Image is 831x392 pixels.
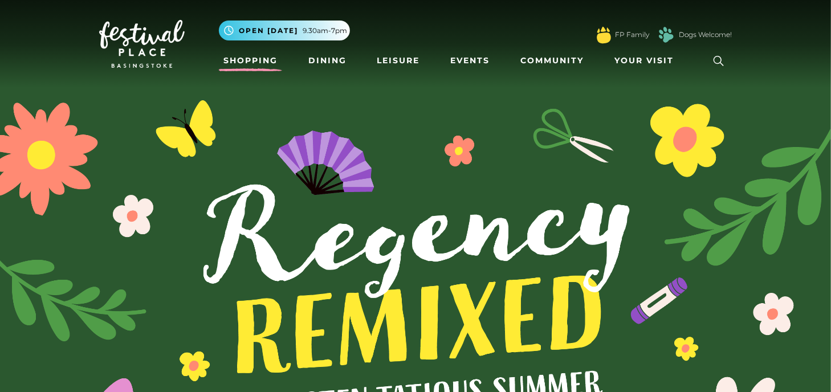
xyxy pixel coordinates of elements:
[99,20,185,68] img: Festival Place Logo
[219,21,350,40] button: Open [DATE] 9.30am-7pm
[304,50,351,71] a: Dining
[373,50,425,71] a: Leisure
[303,26,347,36] span: 9.30am-7pm
[614,55,674,67] span: Your Visit
[679,30,732,40] a: Dogs Welcome!
[516,50,588,71] a: Community
[446,50,494,71] a: Events
[219,50,282,71] a: Shopping
[610,50,684,71] a: Your Visit
[615,30,649,40] a: FP Family
[239,26,298,36] span: Open [DATE]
